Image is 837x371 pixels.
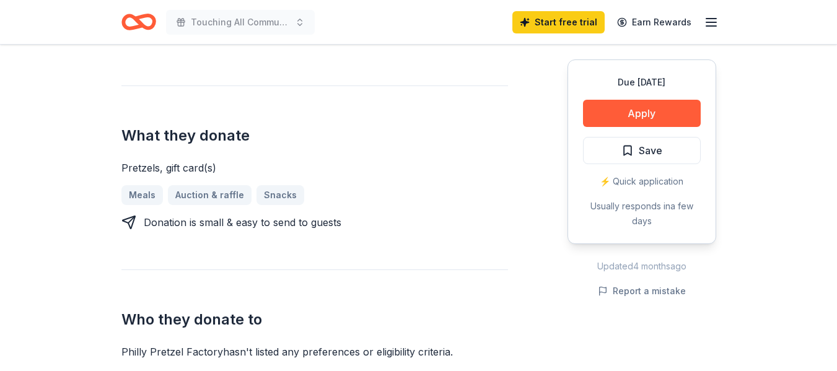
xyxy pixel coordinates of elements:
[567,259,716,274] div: Updated 4 months ago
[166,10,315,35] button: Touching All Communities Winter Outreach
[121,185,163,205] a: Meals
[639,142,662,159] span: Save
[583,199,701,229] div: Usually responds in a few days
[121,160,508,175] div: Pretzels, gift card(s)
[144,215,341,230] div: Donation is small & easy to send to guests
[121,344,508,359] div: Philly Pretzel Factory hasn ' t listed any preferences or eligibility criteria.
[583,137,701,164] button: Save
[168,185,252,205] a: Auction & raffle
[610,11,699,33] a: Earn Rewards
[598,284,686,299] button: Report a mistake
[256,185,304,205] a: Snacks
[121,7,156,37] a: Home
[512,11,605,33] a: Start free trial
[583,100,701,127] button: Apply
[191,15,290,30] span: Touching All Communities Winter Outreach
[583,174,701,189] div: ⚡️ Quick application
[121,126,508,146] h2: What they donate
[583,75,701,90] div: Due [DATE]
[121,310,508,330] h2: Who they donate to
